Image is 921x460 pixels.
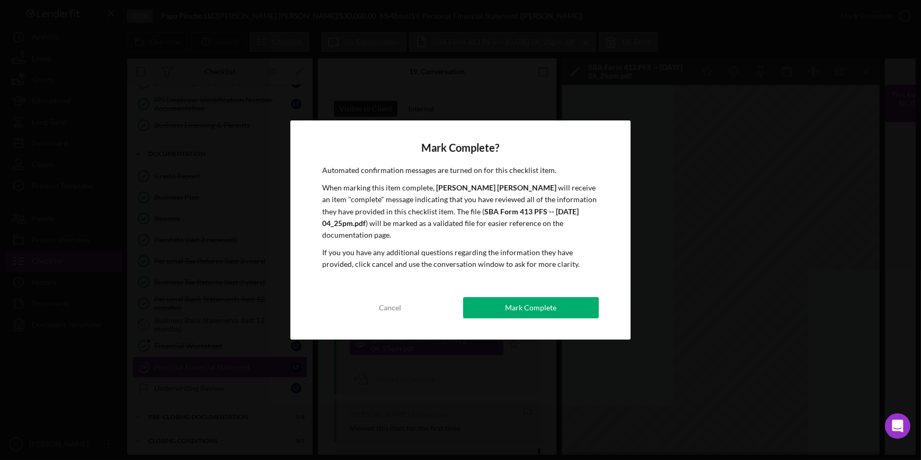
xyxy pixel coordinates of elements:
[322,247,598,271] p: If you you have any additional questions regarding the information they have provided, click canc...
[322,297,458,318] button: Cancel
[322,164,598,176] p: Automated confirmation messages are turned on for this checklist item.
[463,297,599,318] button: Mark Complete
[436,183,556,192] b: [PERSON_NAME] [PERSON_NAME]
[322,142,598,154] h4: Mark Complete?
[885,413,910,439] div: Open Intercom Messenger
[322,182,598,241] p: When marking this item complete, will receive an item "complete" message indicating that you have...
[505,297,556,318] div: Mark Complete
[379,297,401,318] div: Cancel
